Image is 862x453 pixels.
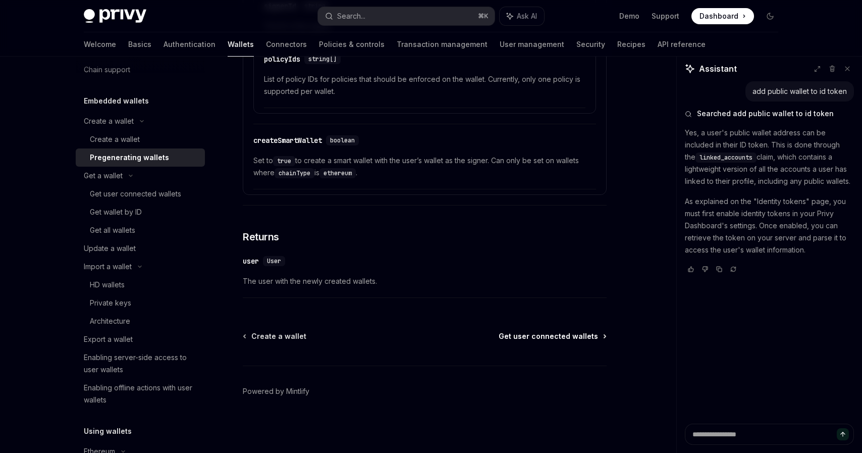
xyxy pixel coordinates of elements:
div: add public wallet to id token [752,86,847,96]
div: createSmartWallet [253,135,322,145]
a: Get wallet by ID [76,203,205,221]
a: User management [500,32,564,57]
span: Dashboard [699,11,738,21]
span: Set to to create a smart wallet with the user’s wallet as the signer. Can only be set on wallets ... [253,155,596,179]
div: Search... [337,10,365,22]
a: Security [576,32,605,57]
a: Support [652,11,679,21]
a: Dashboard [691,8,754,24]
span: Returns [243,230,279,244]
a: Get all wallets [76,221,205,239]
div: Get all wallets [90,224,135,236]
span: Assistant [699,63,737,75]
div: Create a wallet [84,115,134,127]
button: Send message [837,428,849,440]
a: Wallets [228,32,254,57]
a: Pregenerating wallets [76,148,205,167]
div: Import a wallet [84,261,132,273]
span: The user with the newly created wallets. [243,275,607,287]
a: Powered by Mintlify [243,386,309,396]
a: API reference [658,32,706,57]
a: Private keys [76,294,205,312]
a: Demo [619,11,639,21]
button: Toggle dark mode [762,8,778,24]
span: ⌘ K [478,12,489,20]
div: Architecture [90,315,130,327]
div: Get wallet by ID [90,206,142,218]
div: HD wallets [90,279,125,291]
p: As explained on the "Identity tokens" page, you must first enable identity tokens in your Privy D... [685,195,854,256]
div: Private keys [90,297,131,309]
a: Get user connected wallets [499,331,606,341]
div: Pregenerating wallets [90,152,169,164]
span: linked_accounts [699,154,752,162]
div: policyIds [264,54,300,64]
span: Searched add public wallet to id token [697,109,834,119]
p: Yes, a user's public wallet address can be included in their ID token. This is done through the c... [685,127,854,187]
a: Enabling offline actions with user wallets [76,379,205,409]
a: HD wallets [76,276,205,294]
a: Update a wallet [76,239,205,258]
button: Ask AI [500,7,544,25]
button: Search...⌘K [318,7,495,25]
a: Get user connected wallets [76,185,205,203]
a: Create a wallet [244,331,306,341]
code: true [273,156,295,166]
div: Get a wallet [84,170,123,182]
img: dark logo [84,9,146,23]
a: Connectors [266,32,307,57]
div: Enabling server-side access to user wallets [84,351,199,376]
a: Policies & controls [319,32,385,57]
a: Basics [128,32,151,57]
code: ethereum [319,168,356,178]
div: Get user connected wallets [90,188,181,200]
a: Create a wallet [76,130,205,148]
div: Export a wallet [84,333,133,345]
span: Get user connected wallets [499,331,598,341]
div: Enabling offline actions with user wallets [84,382,199,406]
span: boolean [330,136,355,144]
span: string[] [308,55,337,63]
a: Welcome [84,32,116,57]
h5: Using wallets [84,425,132,437]
a: Authentication [164,32,215,57]
button: Searched add public wallet to id token [685,109,854,119]
a: Transaction management [397,32,488,57]
h5: Embedded wallets [84,95,149,107]
span: Ask AI [517,11,537,21]
span: List of policy IDs for policies that should be enforced on the wallet. Currently, only one policy... [264,73,585,97]
div: user [243,256,259,266]
a: Recipes [617,32,645,57]
a: Export a wallet [76,330,205,348]
div: Create a wallet [90,133,140,145]
code: chainType [275,168,314,178]
a: Architecture [76,312,205,330]
span: User [267,257,281,265]
a: Enabling server-side access to user wallets [76,348,205,379]
span: Create a wallet [251,331,306,341]
div: Update a wallet [84,242,136,255]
